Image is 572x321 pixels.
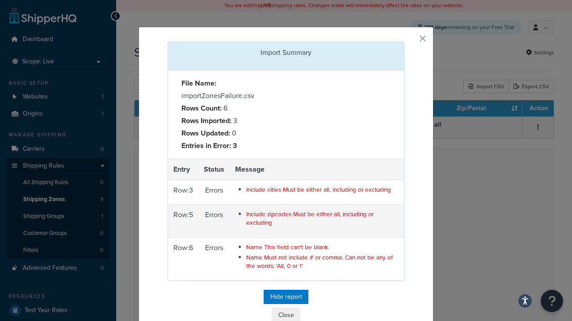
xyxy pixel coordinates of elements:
span: Name Must not include # or comma. Can not be any of the words: 'All, 0 or 1' [246,253,393,270]
strong: Rows Imported: [181,115,231,126]
strong: Entries in Error: 3 [181,140,237,151]
td: Row: 6 [168,237,198,280]
td: Errors [198,180,230,204]
strong: Rows Updated: [181,128,230,138]
td: Errors [198,237,230,280]
div: importZonesFailure.csv 6 3 0 [175,77,286,152]
th: Entry [168,159,198,180]
td: Row: 5 [168,204,198,237]
strong: Rows Count: [181,103,222,113]
span: Include cities Must be either all, including or excluding [246,185,391,194]
span: Name This field can't be blank. [246,243,329,251]
button: Hide report [264,290,308,304]
td: Row: 3 [168,180,198,204]
h3: Import Summary [175,49,397,57]
th: Status [198,159,230,180]
span: Include zipcodes Must be either all, including or excluding [246,210,374,227]
td: Errors [198,204,230,237]
th: Message [230,159,404,180]
strong: File Name: [181,78,216,88]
